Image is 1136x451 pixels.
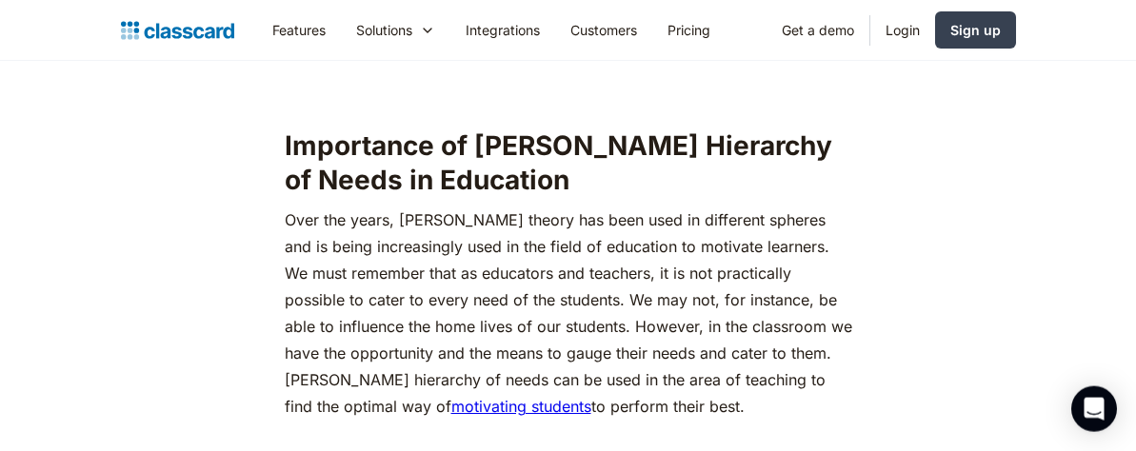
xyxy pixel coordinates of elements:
a: Get a demo [767,9,869,51]
a: Integrations [450,9,555,51]
a: Features [257,9,341,51]
a: home [121,17,234,44]
div: Sign up [950,20,1001,40]
p: Over the years, [PERSON_NAME] theory has been used in different spheres and is being increasingly... [285,206,852,420]
div: Solutions [341,9,450,51]
p: ‍ [285,83,852,109]
a: Customers [555,9,652,51]
a: Login [870,9,935,51]
h2: Importance of [PERSON_NAME] Hierarchy of Needs in Education [285,128,852,198]
a: motivating students [451,397,591,416]
div: Open Intercom Messenger [1071,386,1117,432]
a: Pricing [652,9,726,51]
a: Sign up [935,11,1016,49]
div: Solutions [356,20,412,40]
